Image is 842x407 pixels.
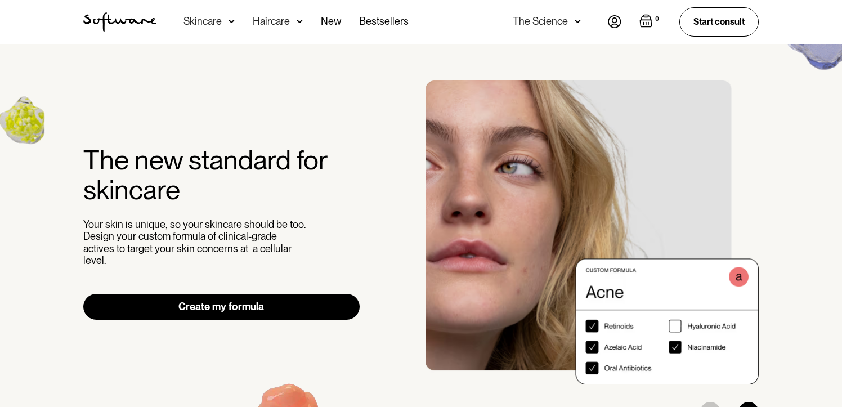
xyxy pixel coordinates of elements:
[183,16,222,27] div: Skincare
[513,16,568,27] div: The Science
[83,12,156,32] img: Software Logo
[679,7,759,36] a: Start consult
[83,12,156,32] a: home
[297,16,303,27] img: arrow down
[575,16,581,27] img: arrow down
[83,145,360,205] h2: The new standard for skincare
[426,80,759,384] div: 1 / 3
[83,218,308,267] p: Your skin is unique, so your skincare should be too. Design your custom formula of clinical-grade...
[653,14,661,24] div: 0
[83,294,360,320] a: Create my formula
[253,16,290,27] div: Haircare
[639,14,661,30] a: Open cart
[229,16,235,27] img: arrow down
